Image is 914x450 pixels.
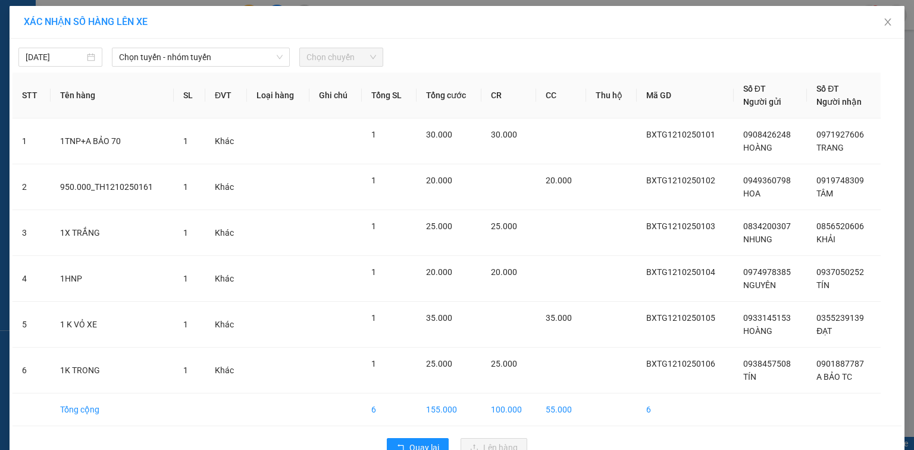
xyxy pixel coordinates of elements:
span: 25.000 [491,359,517,368]
span: 0974978385 [743,267,791,277]
span: 1 [183,274,188,283]
span: 1 [183,136,188,146]
span: NGUYÊN [743,280,776,290]
span: BXTG1210250104 [646,267,715,277]
span: NHUNG [743,235,772,244]
span: 35.000 [426,313,452,323]
td: Tổng cộng [51,393,174,426]
span: 30.000 [426,130,452,139]
th: Tổng SL [362,73,416,118]
td: 100.000 [481,393,537,426]
td: 4 [12,256,51,302]
span: BXTG1210250106 [646,359,715,368]
th: SL [174,73,205,118]
span: Chọn tuyến - nhóm tuyến [119,48,283,66]
span: Số ĐT [816,84,839,93]
span: 0937050252 [816,267,864,277]
span: Chọn chuyến [306,48,376,66]
span: TÂM [816,189,833,198]
td: Khác [205,164,248,210]
span: 25.000 [426,359,452,368]
th: STT [12,73,51,118]
span: 0938457508 [743,359,791,368]
span: 20.000 [491,267,517,277]
td: 1X TRẮNG [51,210,174,256]
span: 1 [183,320,188,329]
span: 0933145153 [743,313,791,323]
td: 2 [12,164,51,210]
td: 950.000_TH1210250161 [51,164,174,210]
th: Loại hàng [247,73,309,118]
span: A BẢO TC [816,372,852,382]
span: 0949360798 [743,176,791,185]
td: 1TNP+A BẢO 70 [51,118,174,164]
td: Khác [205,210,248,256]
th: Tổng cước [417,73,481,118]
span: 1 [371,130,376,139]
span: 20.000 [426,267,452,277]
th: CC [536,73,586,118]
span: TÍN [816,280,830,290]
span: 0355239139 [816,313,864,323]
span: 35.000 [546,313,572,323]
td: Khác [205,302,248,348]
span: BXTG1210250105 [646,313,715,323]
span: down [276,54,283,61]
span: 25.000 [491,221,517,231]
td: 6 [637,393,734,426]
span: KHẢI [816,235,835,244]
td: Khác [205,256,248,302]
span: Người gửi [743,97,781,107]
span: 0856520606 [816,221,864,231]
td: Khác [205,118,248,164]
span: 30.000 [491,130,517,139]
span: 0908426248 [743,130,791,139]
span: 1 [183,228,188,237]
th: Mã GD [637,73,734,118]
span: 20.000 [426,176,452,185]
span: 0971927606 [816,130,864,139]
span: 1 [183,182,188,192]
span: 0901887787 [816,359,864,368]
td: 55.000 [536,393,586,426]
span: 0919748309 [816,176,864,185]
span: 20.000 [546,176,572,185]
th: ĐVT [205,73,248,118]
span: 1 [371,221,376,231]
th: Ghi chú [309,73,362,118]
span: Người nhận [816,97,862,107]
td: 5 [12,302,51,348]
th: Tên hàng [51,73,174,118]
span: HOÀNG [743,143,772,152]
span: BXTG1210250101 [646,130,715,139]
span: ĐẠT [816,326,832,336]
td: 1HNP [51,256,174,302]
span: HOA [743,189,760,198]
span: 1 [183,365,188,375]
td: 155.000 [417,393,481,426]
span: XÁC NHẬN SỐ HÀNG LÊN XE [24,16,148,27]
span: BXTG1210250102 [646,176,715,185]
input: 12/10/2025 [26,51,84,64]
th: Thu hộ [586,73,637,118]
td: 3 [12,210,51,256]
span: 1 [371,176,376,185]
span: 25.000 [426,221,452,231]
span: 1 [371,313,376,323]
span: BXTG1210250103 [646,221,715,231]
button: Close [871,6,904,39]
th: CR [481,73,537,118]
span: 0834200307 [743,221,791,231]
span: TÍN [743,372,756,382]
span: 1 [371,267,376,277]
span: HOÀNG [743,326,772,336]
span: close [883,17,893,27]
span: 1 [371,359,376,368]
span: TRANG [816,143,844,152]
td: Khác [205,348,248,393]
td: 6 [362,393,416,426]
td: 1 K VỎ XE [51,302,174,348]
span: Số ĐT [743,84,766,93]
td: 6 [12,348,51,393]
td: 1 [12,118,51,164]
